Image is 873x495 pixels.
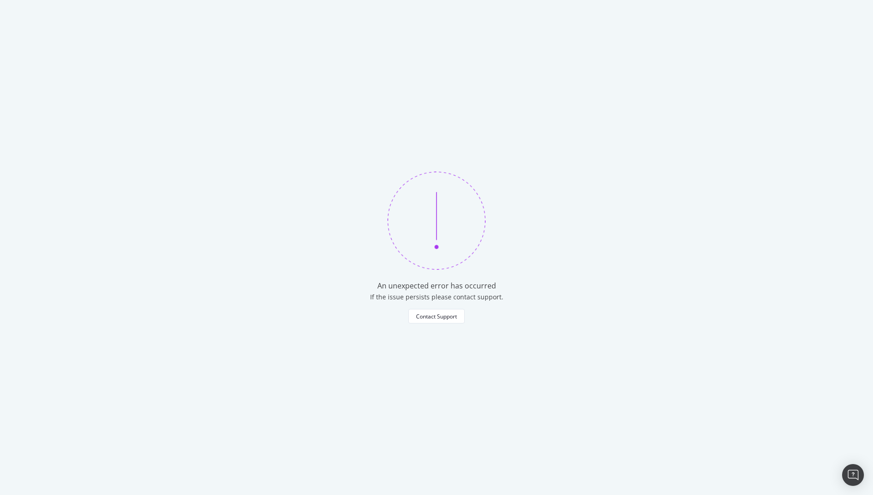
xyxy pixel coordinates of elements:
[377,281,496,291] div: An unexpected error has occurred
[842,464,864,486] div: Open Intercom Messenger
[408,309,465,323] button: Contact Support
[416,313,457,320] div: Contact Support
[370,293,503,302] div: If the issue persists please contact support.
[387,172,486,270] img: 370bne1z.png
